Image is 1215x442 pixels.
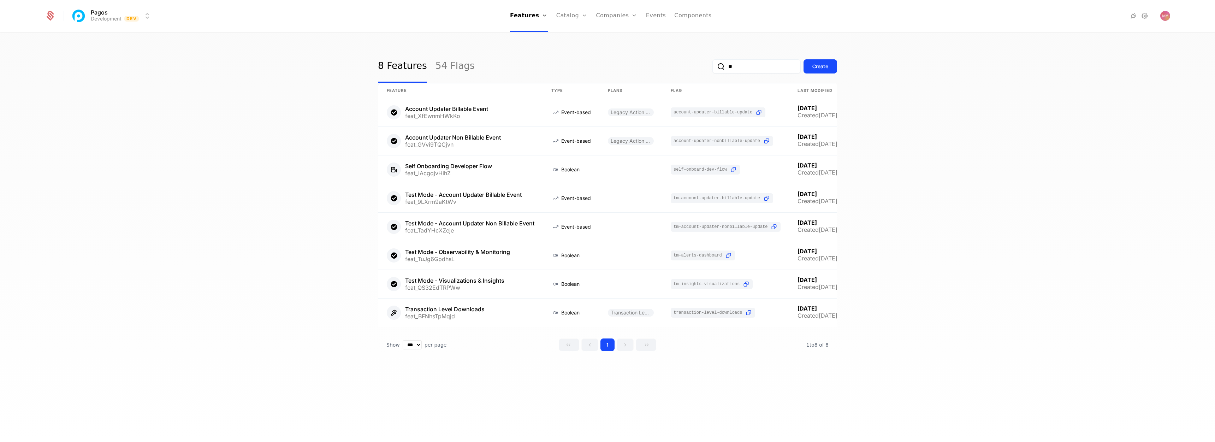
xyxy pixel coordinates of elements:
span: Pagos [91,10,108,15]
button: Go to last page [636,338,656,351]
button: Go to page 1 [600,338,615,351]
div: Page navigation [559,338,656,351]
button: Go to previous page [581,338,598,351]
span: 1 to 8 of [806,342,825,348]
select: Select page size [403,340,422,349]
th: Flag [662,83,789,98]
img: Pagos [70,7,87,24]
button: Go to first page [559,338,579,351]
a: Integrations [1129,12,1138,20]
button: Open user button [1160,11,1170,21]
button: Create [804,59,837,73]
a: 8 Features [378,50,427,83]
th: Plans [599,83,662,98]
a: 54 Flags [435,50,475,83]
button: Go to next page [617,338,634,351]
img: Max Yefimovich [1160,11,1170,21]
div: Development [91,15,121,22]
span: per page [425,341,447,348]
button: Select environment [72,8,152,24]
th: Last Modified [789,83,873,98]
span: Dev [124,16,139,22]
span: 8 [806,342,829,348]
th: Type [543,83,599,98]
div: Create [812,63,828,70]
th: Feature [378,83,543,98]
div: Table pagination [378,338,837,351]
a: Settings [1140,12,1149,20]
span: Show [386,341,400,348]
